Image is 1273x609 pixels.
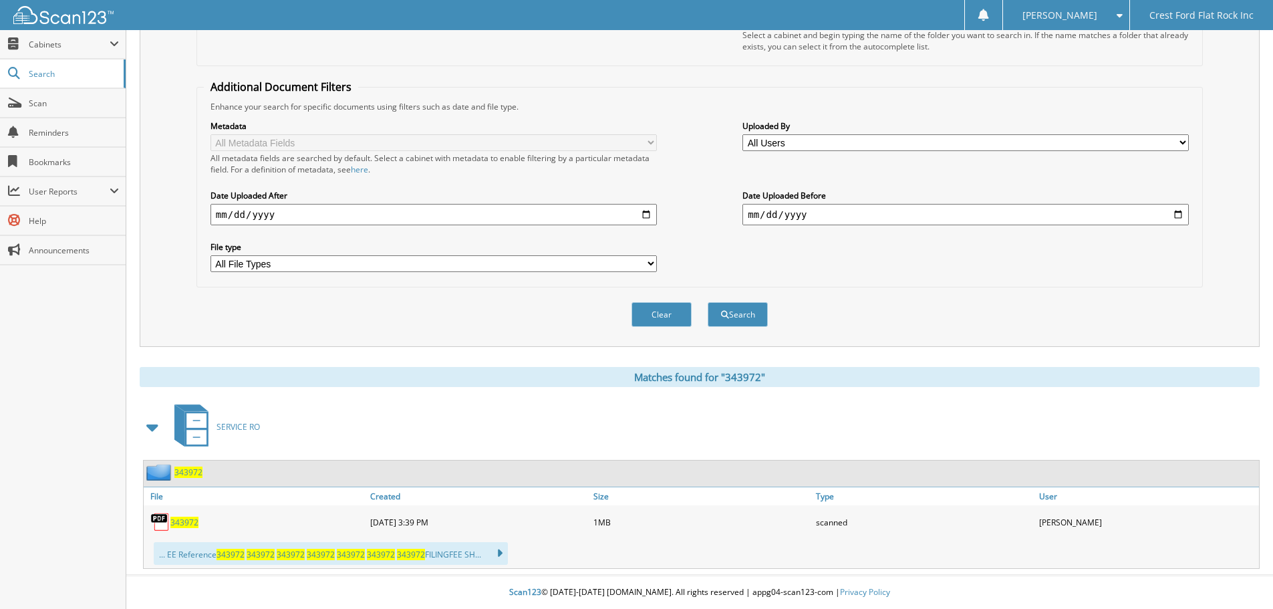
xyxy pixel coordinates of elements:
span: SERVICE RO [217,421,260,433]
span: Search [29,68,117,80]
span: 343972 [217,549,245,560]
span: Announcements [29,245,119,256]
img: PDF.png [150,512,170,532]
span: Bookmarks [29,156,119,168]
span: Crest Ford Flat Rock Inc [1149,11,1254,19]
a: 343972 [174,467,202,478]
span: [PERSON_NAME] [1022,11,1097,19]
img: scan123-logo-white.svg [13,6,114,24]
span: 343972 [277,549,305,560]
div: © [DATE]-[DATE] [DOMAIN_NAME]. All rights reserved | appg04-scan123-com | [126,576,1273,609]
label: Metadata [210,120,657,132]
a: 343972 [170,517,198,528]
div: Matches found for "343972" [140,367,1260,387]
input: end [742,204,1189,225]
span: 343972 [367,549,395,560]
img: folder2.png [146,464,174,481]
span: Cabinets [29,39,110,50]
span: Help [29,215,119,227]
label: Date Uploaded After [210,190,657,201]
label: Date Uploaded Before [742,190,1189,201]
iframe: Chat Widget [1206,545,1273,609]
span: 343972 [337,549,365,560]
a: Created [367,487,590,505]
span: 343972 [307,549,335,560]
span: User Reports [29,186,110,197]
a: User [1036,487,1259,505]
button: Clear [631,302,692,327]
div: Enhance your search for specific documents using filters such as date and file type. [204,101,1195,112]
a: File [144,487,367,505]
span: 343972 [247,549,275,560]
div: [PERSON_NAME] [1036,509,1259,535]
label: Uploaded By [742,120,1189,132]
a: Size [590,487,813,505]
label: File type [210,241,657,253]
span: Reminders [29,127,119,138]
button: Search [708,302,768,327]
span: Scan123 [509,586,541,598]
div: ... EE Reference FILINGFEE SH... [154,542,508,565]
legend: Additional Document Filters [204,80,358,94]
a: SERVICE RO [166,400,260,453]
a: here [351,164,368,175]
div: [DATE] 3:39 PM [367,509,590,535]
input: start [210,204,657,225]
a: Privacy Policy [840,586,890,598]
span: 343972 [397,549,425,560]
div: scanned [813,509,1036,535]
div: 1MB [590,509,813,535]
div: Select a cabinet and begin typing the name of the folder you want to search in. If the name match... [742,29,1189,52]
a: Type [813,487,1036,505]
div: All metadata fields are searched by default. Select a cabinet with metadata to enable filtering b... [210,152,657,175]
span: Scan [29,98,119,109]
